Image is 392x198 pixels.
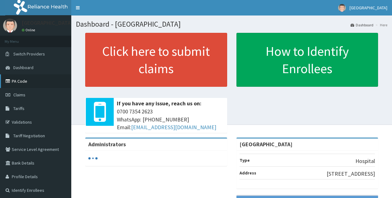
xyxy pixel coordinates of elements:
[13,133,45,139] span: Tariff Negotiation
[3,19,17,33] img: User Image
[13,51,45,57] span: Switch Providers
[350,5,387,11] span: [GEOGRAPHIC_DATA]
[350,22,373,28] a: Dashboard
[240,141,293,148] strong: [GEOGRAPHIC_DATA]
[355,157,375,165] p: Hospital
[88,141,126,148] b: Administrators
[22,20,73,26] p: [GEOGRAPHIC_DATA]
[374,22,387,28] li: Here
[76,20,387,28] h1: Dashboard - [GEOGRAPHIC_DATA]
[13,106,24,111] span: Tariffs
[131,124,216,131] a: [EMAIL_ADDRESS][DOMAIN_NAME]
[85,33,227,87] a: Click here to submit claims
[117,100,201,107] b: If you have any issue, reach us on:
[13,65,33,70] span: Dashboard
[327,170,375,178] p: [STREET_ADDRESS]
[13,92,25,98] span: Claims
[338,4,346,12] img: User Image
[88,154,98,163] svg: audio-loading
[240,170,256,176] b: Address
[240,157,250,163] b: Type
[236,33,378,87] a: How to Identify Enrollees
[117,108,224,131] span: 0700 7354 2623 WhatsApp: [PHONE_NUMBER] Email:
[22,28,37,32] a: Online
